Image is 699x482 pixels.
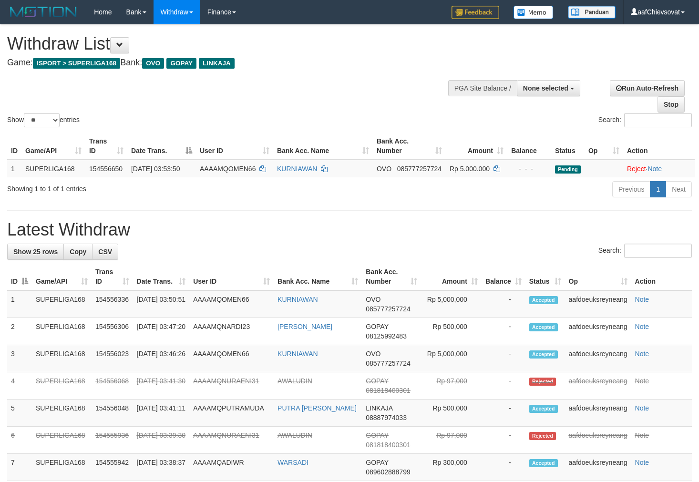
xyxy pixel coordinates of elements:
td: - [482,372,525,400]
th: User ID: activate to sort column ascending [189,263,274,290]
th: User ID: activate to sort column ascending [196,133,273,160]
td: 154556306 [92,318,133,345]
td: 2 [7,318,32,345]
td: · [623,160,695,177]
td: SUPERLIGA168 [21,160,85,177]
a: Previous [612,181,650,197]
h1: Latest Withdraw [7,220,692,239]
a: Note [648,165,662,173]
td: [DATE] 03:38:37 [133,454,190,481]
a: 1 [650,181,666,197]
th: Bank Acc. Number: activate to sort column ascending [362,263,421,290]
th: Action [623,133,695,160]
a: AWALUDIN [278,431,312,439]
span: Accepted [529,459,558,467]
h4: Game: Bank: [7,58,456,68]
span: 154556650 [89,165,123,173]
a: Copy [63,244,93,260]
span: Rejected [529,432,556,440]
th: Action [631,263,692,290]
th: Op: activate to sort column ascending [565,263,631,290]
span: OVO [142,58,164,69]
th: Trans ID: activate to sort column ascending [92,263,133,290]
td: 154556023 [92,345,133,372]
td: 1 [7,290,32,318]
button: None selected [517,80,580,96]
td: SUPERLIGA168 [32,372,92,400]
span: GOPAY [366,323,388,330]
td: 154556336 [92,290,133,318]
a: AWALUDIN [278,377,312,385]
a: Note [635,296,649,303]
span: Copy 08125992483 to clipboard [366,332,407,340]
td: aafdoeuksreyneang [565,427,631,454]
a: Note [635,459,649,466]
td: 154556068 [92,372,133,400]
td: [DATE] 03:39:30 [133,427,190,454]
th: Amount: activate to sort column ascending [421,263,482,290]
td: Rp 500,000 [421,318,482,345]
td: aafdoeuksreyneang [565,290,631,318]
td: [DATE] 03:41:11 [133,400,190,427]
td: Rp 97,000 [421,427,482,454]
span: Accepted [529,296,558,304]
span: Accepted [529,350,558,359]
td: [DATE] 03:50:51 [133,290,190,318]
td: Rp 300,000 [421,454,482,481]
div: - - - [511,164,547,174]
td: - [482,400,525,427]
label: Search: [598,244,692,258]
span: Copy 081818400301 to clipboard [366,441,410,449]
td: AAAAMQNURAENI31 [189,427,274,454]
img: Button%20Memo.svg [514,6,554,19]
td: [DATE] 03:47:20 [133,318,190,345]
span: [DATE] 03:53:50 [131,165,180,173]
span: GOPAY [166,58,196,69]
span: OVO [377,165,391,173]
th: Game/API: activate to sort column ascending [32,263,92,290]
th: Date Trans.: activate to sort column ascending [133,263,190,290]
td: 5 [7,400,32,427]
a: Run Auto-Refresh [610,80,685,96]
span: Copy 08887974033 to clipboard [366,414,407,421]
td: - [482,427,525,454]
a: KURNIAWAN [278,350,318,358]
span: Accepted [529,323,558,331]
span: LINKAJA [366,404,392,412]
td: - [482,345,525,372]
label: Show entries [7,113,80,127]
th: Trans ID: activate to sort column ascending [85,133,127,160]
th: Status: activate to sort column ascending [525,263,565,290]
span: OVO [366,296,380,303]
span: Copy 085777257724 to clipboard [366,305,410,313]
a: Show 25 rows [7,244,64,260]
th: Date Trans.: activate to sort column descending [127,133,196,160]
td: aafdoeuksreyneang [565,454,631,481]
th: Bank Acc. Number: activate to sort column ascending [373,133,446,160]
span: Copy 081818400301 to clipboard [366,387,410,394]
span: AAAAMQOMEN66 [200,165,256,173]
td: aafdoeuksreyneang [565,400,631,427]
td: SUPERLIGA168 [32,400,92,427]
span: GOPAY [366,431,388,439]
td: 154556048 [92,400,133,427]
td: Rp 5,000,000 [421,290,482,318]
label: Search: [598,113,692,127]
td: SUPERLIGA168 [32,427,92,454]
a: [PERSON_NAME] [278,323,332,330]
td: AAAAMQPUTRAMUDA [189,400,274,427]
td: Rp 97,000 [421,372,482,400]
td: [DATE] 03:41:30 [133,372,190,400]
td: SUPERLIGA168 [32,290,92,318]
input: Search: [624,113,692,127]
span: Show 25 rows [13,248,58,256]
td: aafdoeuksreyneang [565,318,631,345]
span: GOPAY [366,377,388,385]
a: KURNIAWAN [277,165,318,173]
td: Rp 500,000 [421,400,482,427]
td: AAAAMQADIWR [189,454,274,481]
td: 3 [7,345,32,372]
span: Rejected [529,378,556,386]
span: Pending [555,165,581,174]
img: MOTION_logo.png [7,5,80,19]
